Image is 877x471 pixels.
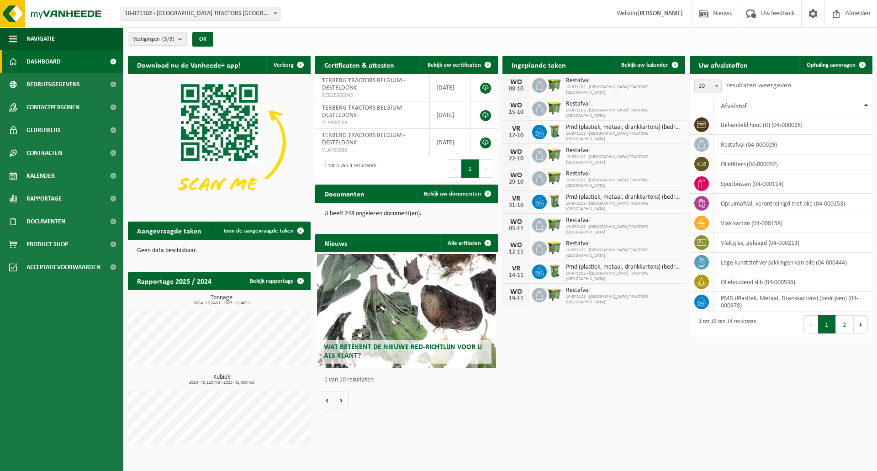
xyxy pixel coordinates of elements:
[566,77,681,85] span: Restafval
[322,92,423,99] span: RED25006945
[714,115,872,135] td: behandeld hout (B) (04-000028)
[836,315,854,333] button: 2
[315,56,403,74] h2: Certificaten & attesten
[430,74,471,101] td: [DATE]
[507,296,525,302] div: 19-11
[566,248,681,259] span: 10-871102 - [GEOGRAPHIC_DATA] TRACTORS [GEOGRAPHIC_DATA]
[440,234,497,252] a: Alle artikelen
[137,248,301,254] p: Geen data beschikbaar.
[315,185,374,202] h2: Documenten
[566,178,681,189] span: 10-871102 - [GEOGRAPHIC_DATA] TRACTORS [GEOGRAPHIC_DATA]
[690,56,757,74] h2: Uw afvalstoffen
[26,187,62,210] span: Rapportage
[26,142,62,164] span: Contracten
[128,222,211,239] h2: Aangevraagde taken
[507,109,525,116] div: 15-10
[547,240,562,255] img: WB-1100-HPE-GN-50
[507,195,525,202] div: VR
[128,272,221,290] h2: Rapportage 2025 / 2024
[26,164,55,187] span: Kalender
[324,211,489,217] p: U heeft 248 ongelezen document(en).
[566,217,681,224] span: Restafval
[322,119,423,127] span: VLA900529
[507,132,525,139] div: 17-10
[714,154,872,174] td: oliefilters (04-000092)
[714,135,872,154] td: restafval (04-000029)
[566,85,681,95] span: 10-871102 - [GEOGRAPHIC_DATA] TRACTORS [GEOGRAPHIC_DATA]
[566,271,681,282] span: 10-871102 - [GEOGRAPHIC_DATA] TRACTORS [GEOGRAPHIC_DATA]
[714,213,872,233] td: vlak karton (04-000158)
[507,242,525,249] div: WO
[26,27,55,50] span: Navigatie
[714,292,872,312] td: PMD (Plastiek, Metaal, Drankkartons) (bedrijven) (04-000978)
[216,222,310,240] a: Toon de aangevraagde taken
[322,132,405,146] span: TERBERG TRACTORS BELGIUM - DESTELDONK
[223,228,294,234] span: Toon de aangevraagde taken
[547,263,562,279] img: WB-0240-HPE-GN-51
[566,170,681,178] span: Restafval
[417,185,497,203] a: Bekijk uw documenten
[547,286,562,302] img: WB-1100-HPE-GN-50
[133,32,174,46] span: Vestigingen
[26,256,100,279] span: Acceptatievoorwaarden
[507,265,525,272] div: VR
[547,100,562,116] img: WB-1100-HPE-GN-50
[566,194,681,201] span: Pmd (plastiek, metaal, drankkartons) (bedrijven)
[566,154,681,165] span: 10-871102 - [GEOGRAPHIC_DATA] TRACTORS [GEOGRAPHIC_DATA]
[162,36,174,42] count: (3/3)
[714,272,872,292] td: oliehoudend slib (04-000536)
[507,172,525,179] div: WO
[566,147,681,154] span: Restafval
[726,82,791,89] label: resultaten weergeven
[132,301,311,306] span: 2024: 13,240 t - 2025: 11,462 t
[26,96,79,119] span: Contactpersonen
[566,224,681,235] span: 10-871102 - [GEOGRAPHIC_DATA] TRACTORS [GEOGRAPHIC_DATA]
[637,10,683,17] strong: [PERSON_NAME]
[621,62,668,68] span: Bekijk uw kalender
[566,131,681,142] span: 10-871102 - [GEOGRAPHIC_DATA] TRACTORS [GEOGRAPHIC_DATA]
[507,156,525,162] div: 22-10
[803,315,818,333] button: Previous
[507,272,525,279] div: 14-11
[694,79,722,93] span: 10
[818,315,836,333] button: 1
[334,391,349,409] button: Volgende
[854,315,868,333] button: Next
[507,218,525,226] div: WO
[322,105,405,119] span: TERBERG TRACTORS BELGIUM - DESTELDONK
[799,56,872,74] a: Ophaling aanvragen
[714,194,872,213] td: opruimafval, verontreinigd met olie (04-000153)
[507,79,525,86] div: WO
[26,210,65,233] span: Documenten
[424,191,481,197] span: Bekijk uw documenten
[547,123,562,139] img: WB-0240-HPE-GN-51
[430,101,471,129] td: [DATE]
[128,56,250,74] h2: Download nu de Vanheede+ app!
[502,56,575,74] h2: Ingeplande taken
[507,202,525,209] div: 31-10
[714,174,872,194] td: spuitbussen (04-000114)
[566,264,681,271] span: Pmd (plastiek, metaal, drankkartons) (bedrijven)
[243,272,310,290] a: Bekijk rapportage
[320,391,334,409] button: Vorige
[507,249,525,255] div: 12-11
[322,77,405,91] span: TERBERG TRACTORS BELGIUM - DESTELDONK
[695,80,721,93] span: 10
[428,62,481,68] span: Bekijk uw certificaten
[694,314,756,334] div: 1 tot 10 van 14 resultaten
[507,148,525,156] div: WO
[26,233,68,256] span: Product Shop
[420,56,497,74] a: Bekijk uw certificaten
[192,32,213,47] button: OK
[317,254,496,368] a: Wat betekent de nieuwe RED-richtlijn voor u als klant?
[714,233,872,253] td: vlak glas, gelaagd (04-000213)
[315,234,356,252] h2: Nieuws
[547,170,562,185] img: WB-1100-HPE-GN-50
[430,129,471,156] td: [DATE]
[128,32,187,46] button: Vestigingen(3/3)
[566,287,681,294] span: Restafval
[274,62,294,68] span: Verberg
[324,344,482,360] span: Wat betekent de nieuwe RED-richtlijn voor u als klant?
[547,147,562,162] img: WB-1100-HPE-GN-50
[566,108,681,119] span: 10-871102 - [GEOGRAPHIC_DATA] TRACTORS [GEOGRAPHIC_DATA]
